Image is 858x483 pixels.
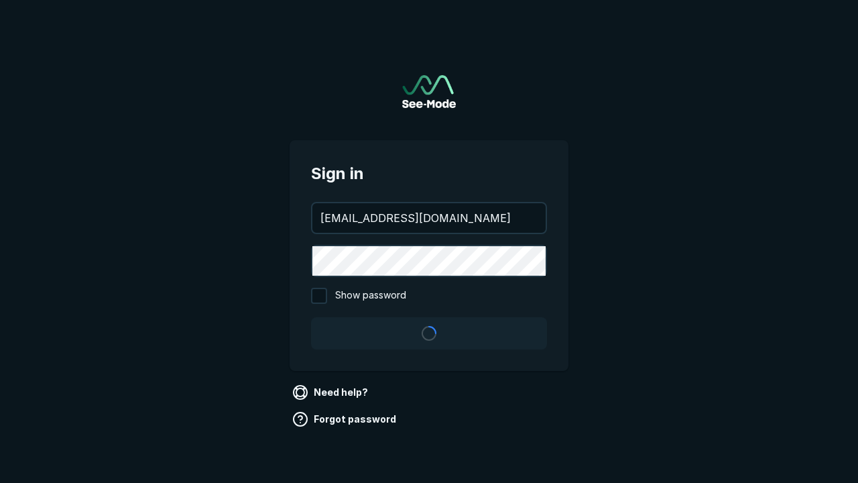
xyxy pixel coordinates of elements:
a: Need help? [290,382,373,403]
input: your@email.com [312,203,546,233]
span: Sign in [311,162,547,186]
span: Show password [335,288,406,304]
img: See-Mode Logo [402,75,456,108]
a: Go to sign in [402,75,456,108]
a: Forgot password [290,409,402,430]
